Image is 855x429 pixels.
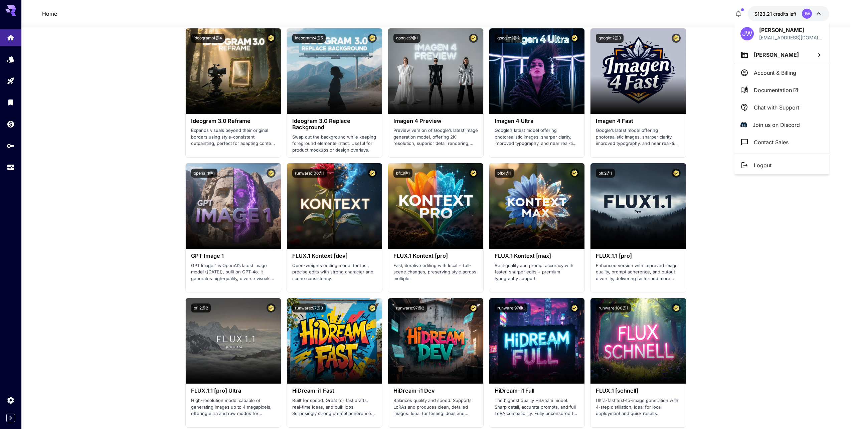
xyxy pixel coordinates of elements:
p: Contact Sales [754,138,789,146]
button: [PERSON_NAME] [734,46,829,64]
p: Join us on Discord [752,121,800,129]
span: Documentation [754,86,798,94]
p: Account & Billing [754,69,796,77]
span: [PERSON_NAME] [754,51,799,58]
p: Chat with Support [754,103,799,112]
p: [EMAIL_ADDRESS][DOMAIN_NAME] [759,34,823,41]
div: JW [740,27,754,40]
p: [PERSON_NAME] [759,26,823,34]
div: safe.book8878@fastmail.com [759,34,823,41]
p: Logout [754,161,772,169]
